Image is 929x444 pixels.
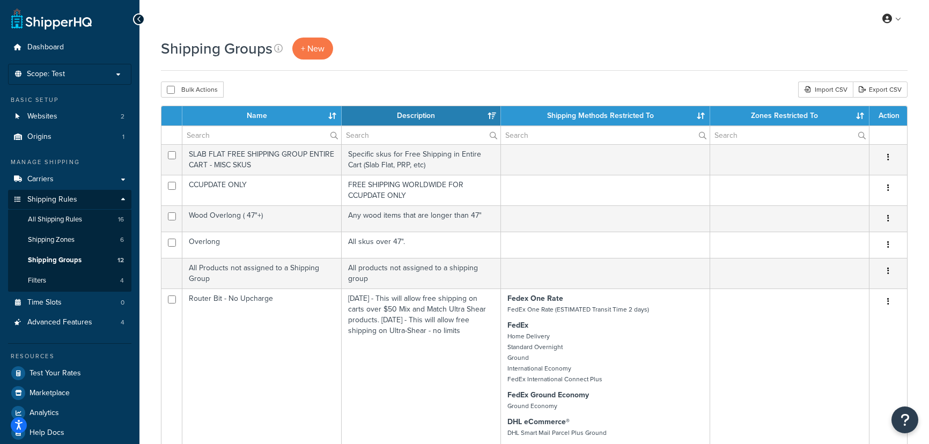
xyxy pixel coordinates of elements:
input: Search [710,126,869,144]
li: Time Slots [8,293,131,313]
td: Overlong [182,232,342,258]
td: Specific skus for Free Shipping in Entire Cart (Slab Flat, PRP, etc) [342,144,501,175]
a: Carriers [8,169,131,189]
a: Analytics [8,403,131,423]
span: 12 [117,256,124,265]
small: Ground Economy [507,401,557,411]
span: 6 [120,235,124,245]
a: Help Docs [8,423,131,442]
span: 1 [122,132,124,142]
span: Carriers [27,175,54,184]
span: Test Your Rates [30,369,81,378]
span: 16 [118,215,124,224]
strong: FedEx [507,320,528,331]
td: Wood Overlong ( 47"+) [182,205,342,232]
strong: DHL eCommerce® [507,416,570,427]
span: Shipping Groups [28,256,82,265]
button: Open Resource Center [891,406,918,433]
li: Websites [8,107,131,127]
div: Resources [8,352,131,361]
strong: FedEx Ground Economy [507,389,589,401]
th: Shipping Methods Restricted To: activate to sort column ascending [501,106,710,125]
span: Origins [27,132,51,142]
span: Filters [28,276,46,285]
td: All skus over 47". [342,232,501,258]
li: Advanced Features [8,313,131,332]
span: Marketplace [30,389,70,398]
a: Time Slots 0 [8,293,131,313]
span: Advanced Features [27,318,92,327]
span: Websites [27,112,57,121]
th: Action [869,106,907,125]
span: Time Slots [27,298,62,307]
div: Basic Setup [8,95,131,105]
td: All Products not assigned to a Shipping Group [182,258,342,288]
span: Shipping Zones [28,235,75,245]
small: Home Delivery Standard Overnight Ground International Economy FedEx International Connect Plus [507,331,602,384]
a: Dashboard [8,38,131,57]
small: FedEx One Rate (ESTIMATED Transit Time 2 days) [507,305,649,314]
li: All Shipping Rules [8,210,131,230]
input: Search [342,126,500,144]
a: Shipping Groups 12 [8,250,131,270]
a: Shipping Zones 6 [8,230,131,250]
a: Websites 2 [8,107,131,127]
h1: Shipping Groups [161,38,272,59]
span: 2 [121,112,124,121]
td: CCUPDATE ONLY [182,175,342,205]
input: Search [182,126,341,144]
a: + New [292,38,333,60]
a: Advanced Features 4 [8,313,131,332]
th: Zones Restricted To: activate to sort column ascending [710,106,869,125]
span: 4 [120,276,124,285]
a: Shipping Rules [8,190,131,210]
span: Help Docs [30,428,64,438]
span: 4 [121,318,124,327]
span: Analytics [30,409,59,418]
a: Test Your Rates [8,364,131,383]
th: Description: activate to sort column ascending [342,106,501,125]
div: Manage Shipping [8,158,131,167]
a: Filters 4 [8,271,131,291]
span: Scope: Test [27,70,65,79]
div: Import CSV [798,82,853,98]
button: Bulk Actions [161,82,224,98]
span: + New [301,42,325,55]
a: Marketplace [8,383,131,403]
small: DHL Smart Mail Parcel Plus Ground [507,428,607,438]
span: 0 [121,298,124,307]
strong: Fedex One Rate [507,293,563,304]
li: Shipping Groups [8,250,131,270]
td: FREE SHIPPING WORLDWIDE FOR CCUPDATE ONLY [342,175,501,205]
a: All Shipping Rules 16 [8,210,131,230]
th: Name: activate to sort column ascending [182,106,342,125]
input: Search [501,126,710,144]
li: Shipping Zones [8,230,131,250]
li: Filters [8,271,131,291]
span: Dashboard [27,43,64,52]
a: Export CSV [853,82,908,98]
li: Origins [8,127,131,147]
a: Origins 1 [8,127,131,147]
td: Any wood items that are longer than 47" [342,205,501,232]
td: SLAB FLAT FREE SHIPPING GROUP ENTIRE CART - MISC SKUS [182,144,342,175]
td: All products not assigned to a shipping group [342,258,501,288]
li: Shipping Rules [8,190,131,292]
span: All Shipping Rules [28,215,82,224]
a: ShipperHQ Home [11,8,92,29]
span: Shipping Rules [27,195,77,204]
